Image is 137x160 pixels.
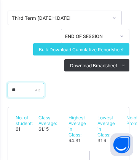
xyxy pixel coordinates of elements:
span: Download Broadsheet [70,63,117,68]
span: 94.31 [68,138,81,143]
div: Third Term [DATE]-[DATE] [12,15,108,21]
span: 61 [16,126,21,132]
div: END OF SESSION [65,33,115,39]
span: No. of student: [16,115,33,126]
span: Bulk Download Cumulative Reportsheet [39,47,124,52]
span: Highest Average in Class: [68,115,86,138]
span: Lowest Average in Class: [97,115,115,138]
span: Class Average: [38,115,57,126]
button: Open asap [110,133,133,156]
span: 61.15 [38,126,49,132]
span: 31.9 [97,138,106,143]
